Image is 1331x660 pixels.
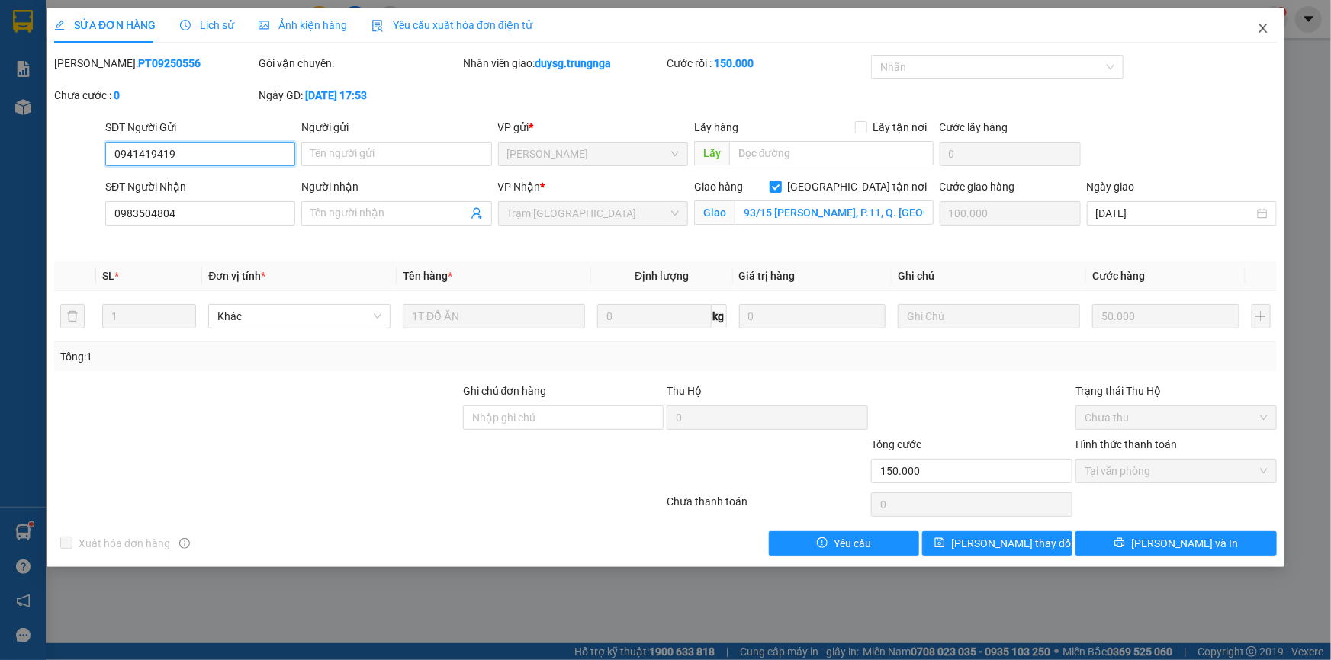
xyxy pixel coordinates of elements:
[934,537,945,549] span: save
[102,270,114,282] span: SL
[498,119,688,136] div: VP gửi
[834,535,871,552] span: Yêu cầu
[1085,406,1268,429] span: Chưa thu
[739,304,886,328] input: 0
[1092,270,1145,282] span: Cước hàng
[782,178,934,195] span: [GEOGRAPHIC_DATA] tận nơi
[371,19,532,31] span: Yêu cầu xuất hóa đơn điện tử
[1087,181,1135,193] label: Ngày giao
[301,119,491,136] div: Người gửi
[114,89,120,101] b: 0
[667,385,702,397] span: Thu Hộ
[60,348,514,365] div: Tổng: 1
[951,535,1073,552] span: [PERSON_NAME] thay đổi
[498,181,541,193] span: VP Nhận
[898,304,1080,328] input: Ghi Chú
[259,20,269,30] span: picture
[403,304,585,328] input: VD: Bàn, Ghế
[507,143,679,165] span: Phan Thiết
[1092,304,1239,328] input: 0
[259,19,347,31] span: Ảnh kiện hàng
[105,119,295,136] div: SĐT Người Gửi
[1085,460,1268,482] span: Tại văn phòng
[54,55,256,72] div: [PERSON_NAME]:
[259,55,460,72] div: Gói vận chuyển:
[1075,383,1277,399] div: Trạng thái Thu Hộ
[922,531,1072,556] button: save[PERSON_NAME] thay đổi
[666,493,870,520] div: Chưa thanh toán
[301,178,491,195] div: Người nhận
[180,19,234,31] span: Lịch sử
[463,385,547,397] label: Ghi chú đơn hàng
[1114,537,1125,549] span: printer
[1252,304,1271,328] button: plus
[60,304,85,328] button: delete
[940,201,1081,226] input: Cước giao hàng
[179,538,190,549] span: info-circle
[940,121,1008,133] label: Cước lấy hàng
[72,535,176,552] span: Xuất hóa đơn hàng
[54,19,156,31] span: SỬA ĐƠN HÀNG
[667,55,868,72] div: Cước rồi :
[817,537,828,549] span: exclamation-circle
[940,142,1081,166] input: Cước lấy hàng
[471,207,483,219] span: user-add
[305,89,367,101] b: [DATE] 17:53
[180,20,191,30] span: clock-circle
[259,87,460,104] div: Ngày GD:
[105,178,295,195] div: SĐT Người Nhận
[371,20,384,32] img: icon
[694,141,729,165] span: Lấy
[1075,531,1277,556] button: printer[PERSON_NAME] và In
[1096,205,1254,222] input: Ngày giao
[463,55,664,72] div: Nhân viên giao:
[694,200,735,225] span: Giao
[729,141,934,165] input: Dọc đường
[694,181,743,193] span: Giao hàng
[892,261,1086,291] th: Ghi chú
[714,57,754,69] b: 150.000
[739,270,796,282] span: Giá trị hàng
[940,181,1015,193] label: Cước giao hàng
[1242,8,1284,50] button: Close
[871,438,921,450] span: Tổng cước
[217,305,381,328] span: Khác
[867,119,934,136] span: Lấy tận nơi
[54,87,256,104] div: Chưa cước :
[54,20,65,30] span: edit
[1075,438,1177,450] label: Hình thức thanh toán
[1257,22,1269,34] span: close
[712,304,727,328] span: kg
[208,270,265,282] span: Đơn vị tính
[769,531,919,556] button: exclamation-circleYêu cầu
[735,200,934,225] input: Giao tận nơi
[694,121,738,133] span: Lấy hàng
[403,270,452,282] span: Tên hàng
[507,202,679,225] span: Trạm Sài Gòn
[463,405,664,430] input: Ghi chú đơn hàng
[1131,535,1238,552] span: [PERSON_NAME] và In
[535,57,612,69] b: duysg.trungnga
[635,270,689,282] span: Định lượng
[138,57,201,69] b: PT09250556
